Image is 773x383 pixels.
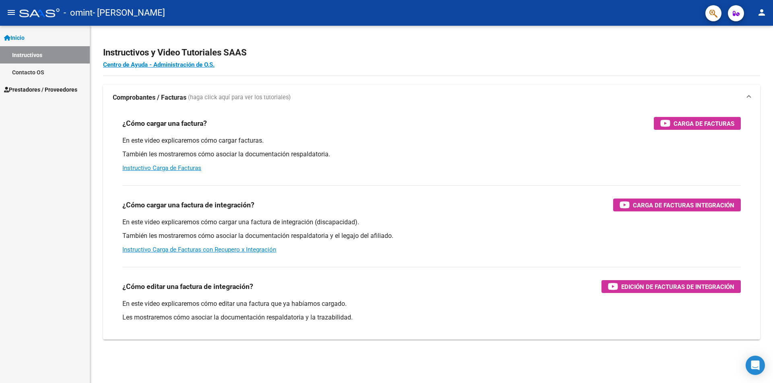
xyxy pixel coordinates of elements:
span: - omint [64,4,93,22]
span: Inicio [4,33,25,42]
h3: ¿Cómo cargar una factura de integración? [122,199,254,211]
a: Instructivo Carga de Facturas [122,164,201,172]
div: Comprobantes / Facturas (haga click aquí para ver los tutoriales) [103,111,760,340]
span: Prestadores / Proveedores [4,85,77,94]
span: - [PERSON_NAME] [93,4,165,22]
h3: ¿Cómo editar una factura de integración? [122,281,253,292]
mat-expansion-panel-header: Comprobantes / Facturas (haga click aquí para ver los tutoriales) [103,85,760,111]
button: Carga de Facturas Integración [613,199,741,211]
a: Instructivo Carga de Facturas con Recupero x Integración [122,246,276,253]
mat-icon: person [757,8,767,17]
p: En este video explicaremos cómo cargar facturas. [122,136,741,145]
span: Edición de Facturas de integración [621,282,734,292]
mat-icon: menu [6,8,16,17]
span: Carga de Facturas Integración [633,200,734,210]
div: Open Intercom Messenger [746,356,765,375]
span: Carga de Facturas [674,119,734,129]
span: (haga click aquí para ver los tutoriales) [188,93,291,102]
p: Les mostraremos cómo asociar la documentación respaldatoria y la trazabilidad. [122,313,741,322]
p: En este video explicaremos cómo cargar una factura de integración (discapacidad). [122,218,741,227]
h2: Instructivos y Video Tutoriales SAAS [103,45,760,60]
h3: ¿Cómo cargar una factura? [122,118,207,129]
p: En este video explicaremos cómo editar una factura que ya habíamos cargado. [122,299,741,308]
p: También les mostraremos cómo asociar la documentación respaldatoria. [122,150,741,159]
strong: Comprobantes / Facturas [113,93,186,102]
button: Edición de Facturas de integración [601,280,741,293]
p: También les mostraremos cómo asociar la documentación respaldatoria y el legajo del afiliado. [122,231,741,240]
a: Centro de Ayuda - Administración de O.S. [103,61,215,68]
button: Carga de Facturas [654,117,741,130]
